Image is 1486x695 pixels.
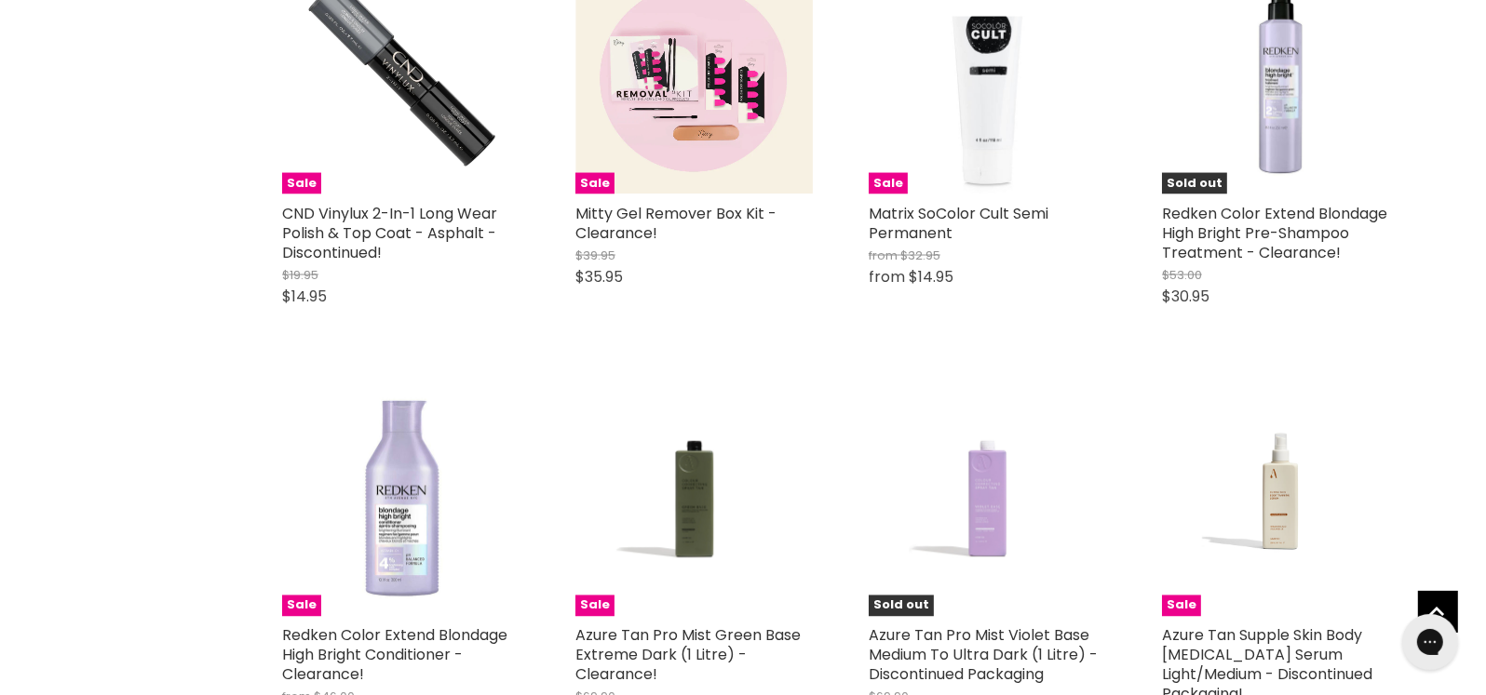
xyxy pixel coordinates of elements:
span: $19.95 [282,266,318,284]
a: Redken Color Extend Blondage High Bright Conditioner - Clearance! [282,625,507,686]
span: $39.95 [575,247,615,264]
span: Sale [869,173,908,194]
a: Azure Tan Supple Skin Body Tanning Serum Light/Medium - Discontinued Packaging!Sale [1162,380,1399,617]
iframe: Gorgias live chat messenger [1393,608,1467,676]
span: Sale [282,595,321,617]
a: Azure Tan Pro Mist Violet Base Medium To Ultra Dark (1 Litre) - Discontinued Packaging [869,625,1098,686]
img: Azure Tan Pro Mist Violet Base Medium To Ultra Dark (1 Litre) - Discontinued Packaging [909,380,1066,617]
a: Mitty Gel Remover Box Kit - Clearance! [575,203,777,244]
span: Sale [282,173,321,194]
img: Azure Tan Supple Skin Body Tanning Serum Light/Medium - Discontinued Packaging! [1202,380,1360,617]
span: Sale [1162,595,1201,617]
span: $14.95 [909,266,953,287]
span: $30.95 [1162,286,1209,307]
a: Azure Tan Pro Mist Green Base Extreme Dark (1 Litre) - Clearance!Sale [575,380,813,617]
span: $32.95 [900,247,940,264]
a: Azure Tan Pro Mist Green Base Extreme Dark (1 Litre) - Clearance! [575,625,801,686]
span: $53.00 [1162,266,1202,284]
a: Redken Color Extend Blondage High Bright Conditioner - Clearance!Sale [282,380,520,617]
span: $35.95 [575,266,623,287]
img: Redken Color Extend Blondage High Bright Conditioner - Clearance! [282,380,520,617]
a: CND Vinylux 2-In-1 Long Wear Polish & Top Coat - Asphalt - Discontinued! [282,203,497,263]
span: Sale [575,173,615,194]
span: Sold out [1162,173,1227,194]
a: Azure Tan Pro Mist Violet Base Medium To Ultra Dark (1 Litre) - Discontinued PackagingSold out [869,380,1106,617]
span: from [869,247,898,264]
span: Sold out [869,595,934,617]
span: $14.95 [282,286,327,307]
a: Matrix SoColor Cult Semi Permanent [869,203,1048,244]
span: from [869,266,905,287]
span: Sale [575,595,615,617]
img: Azure Tan Pro Mist Green Base Extreme Dark (1 Litre) - Clearance! [615,380,773,617]
a: Redken Color Extend Blondage High Bright Pre-Shampoo Treatment - Clearance! [1162,203,1387,263]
